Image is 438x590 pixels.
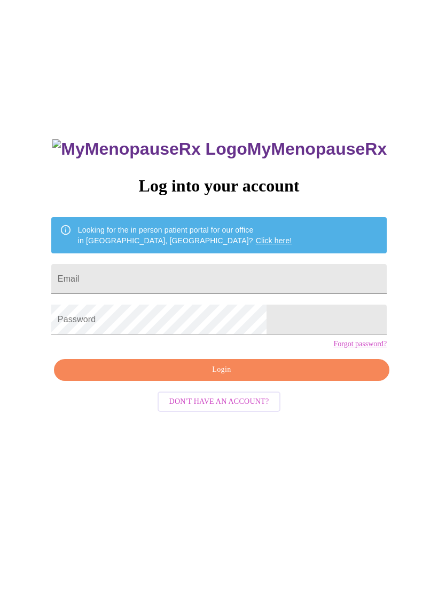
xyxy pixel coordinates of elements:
[256,236,292,245] a: Click here!
[51,176,387,196] h3: Log into your account
[66,363,377,377] span: Login
[155,396,284,405] a: Don't have an account?
[52,139,247,159] img: MyMenopauseRx Logo
[52,139,387,159] h3: MyMenopauseRx
[333,340,387,348] a: Forgot password?
[158,392,281,412] button: Don't have an account?
[78,220,292,250] div: Looking for the in person patient portal for our office in [GEOGRAPHIC_DATA], [GEOGRAPHIC_DATA]?
[169,395,269,409] span: Don't have an account?
[54,359,389,381] button: Login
